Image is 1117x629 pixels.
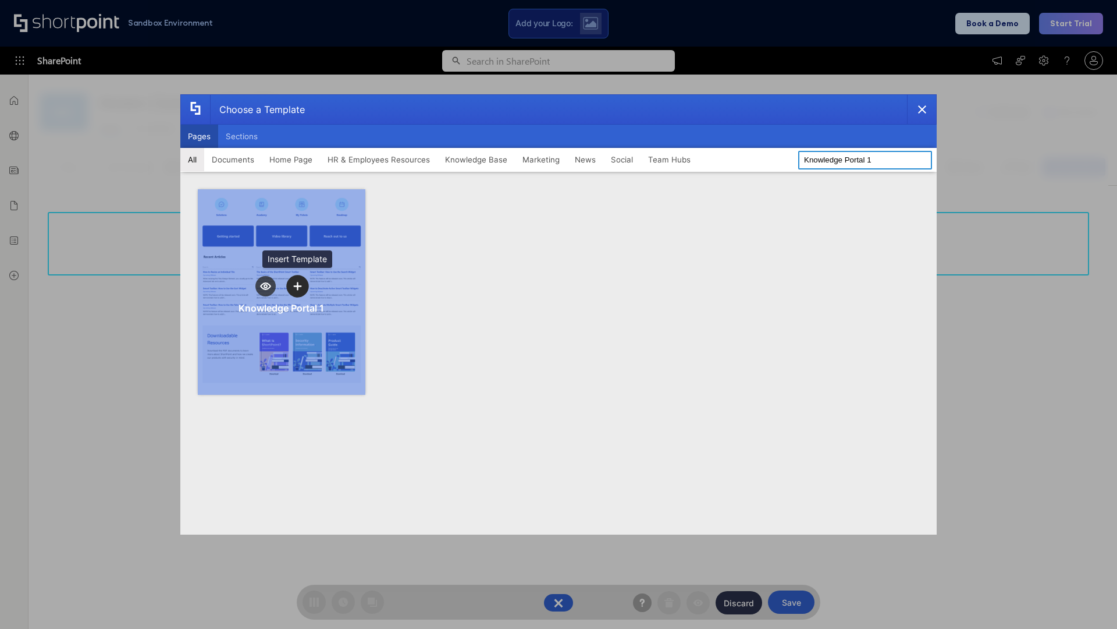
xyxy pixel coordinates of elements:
[320,148,437,171] button: HR & Employees Resources
[262,148,320,171] button: Home Page
[180,125,218,148] button: Pages
[210,95,305,124] div: Choose a Template
[1059,573,1117,629] iframe: Chat Widget
[180,148,204,171] button: All
[798,151,932,169] input: Search
[603,148,641,171] button: Social
[567,148,603,171] button: News
[204,148,262,171] button: Documents
[641,148,698,171] button: Team Hubs
[239,302,324,314] div: Knowledge Portal 1
[515,148,567,171] button: Marketing
[218,125,265,148] button: Sections
[437,148,515,171] button: Knowledge Base
[180,94,937,535] div: template selector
